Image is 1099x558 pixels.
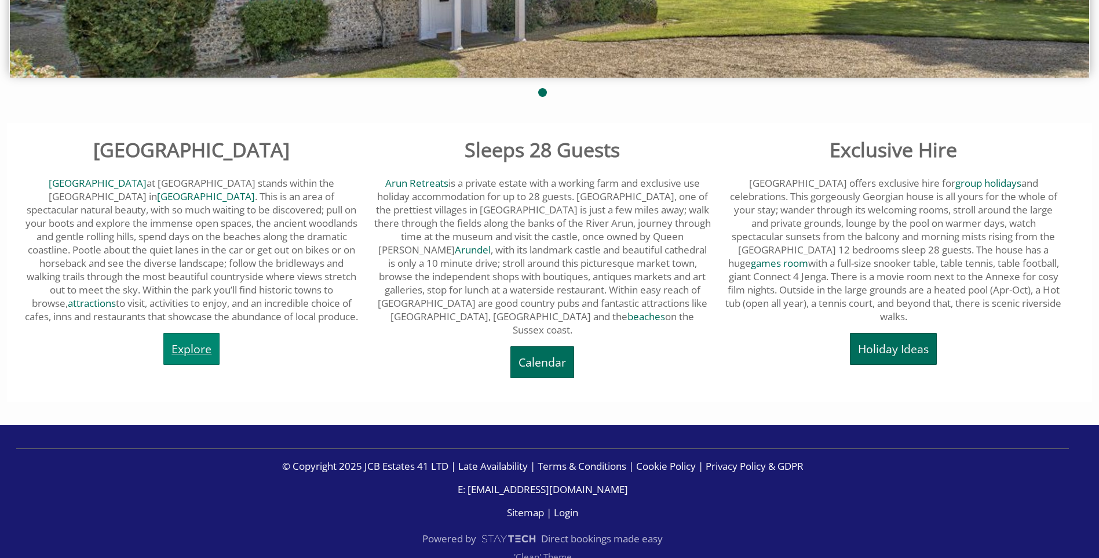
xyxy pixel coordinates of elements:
[530,459,535,473] span: |
[458,483,628,496] a: E: [EMAIL_ADDRESS][DOMAIN_NAME]
[68,296,116,310] a: attractions
[23,136,360,163] h1: [GEOGRAPHIC_DATA]
[725,176,1062,323] p: [GEOGRAPHIC_DATA] offers exclusive hire for and celebrations. This gorgeously Georgian house is a...
[698,459,703,473] span: |
[16,529,1069,549] a: Powered byDirect bookings made easy
[157,190,255,203] a: [GEOGRAPHIC_DATA]
[385,176,448,190] a: Arun Retreats
[955,176,1021,190] a: group holidays
[458,459,528,473] a: Late Availability
[282,459,448,473] a: © Copyright 2025 JCB Estates 41 LTD
[706,459,804,473] a: Privacy Policy & GDPR
[49,176,147,190] a: [GEOGRAPHIC_DATA]
[510,346,574,378] a: Calendar
[23,176,360,323] p: at [GEOGRAPHIC_DATA] stands within the [GEOGRAPHIC_DATA] in . This is an area of spectacular natu...
[538,459,626,473] a: Terms & Conditions
[451,459,456,473] span: |
[751,256,808,270] a: games room
[636,459,696,473] a: Cookie Policy
[629,459,634,473] span: |
[163,333,220,365] a: Explore
[374,176,711,336] p: is a private estate with a working farm and exclusive use holiday accommodation for up to 28 gues...
[481,532,536,546] img: scrumpy.png
[546,506,552,519] span: |
[850,333,937,365] a: Holiday Ideas
[374,136,711,163] h1: Sleeps 28 Guests
[725,136,1062,163] h1: Exclusive Hire
[455,243,491,256] a: Arundel
[507,506,544,519] a: Sitemap
[627,310,665,323] a: beaches
[554,506,578,519] a: Login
